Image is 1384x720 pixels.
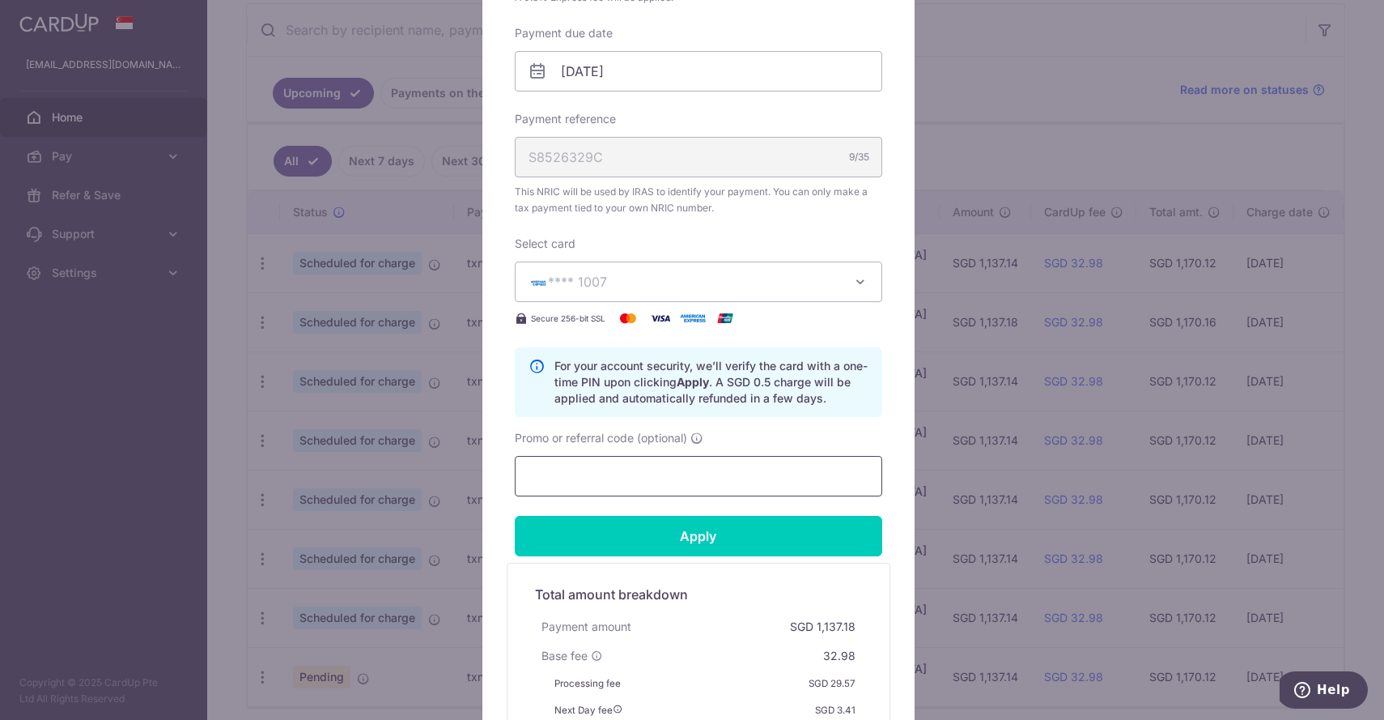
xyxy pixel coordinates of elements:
[515,184,882,216] span: This NRIC will be used by IRAS to identify your payment. You can only make a tax payment tied to ...
[817,641,862,671] div: 32.98
[554,705,622,716] span: Next Day fee
[644,309,677,328] img: Visa
[515,51,882,92] input: DD / MM / YYYY
[531,312,605,325] span: Secure 256-bit SSL
[677,375,709,389] b: Apply
[515,111,616,127] label: Payment reference
[709,309,741,328] img: UnionPay
[535,585,862,604] h5: Total amount breakdown
[515,430,687,446] span: Promo or referral code (optional)
[802,671,862,697] div: SGD 29.57
[529,277,548,288] img: AMEX
[548,671,627,697] div: Processing fee
[515,236,575,252] label: Select card
[677,309,709,328] img: American Express
[849,149,869,165] div: 9/35
[515,25,613,41] label: Payment due date
[783,612,862,641] div: SGD 1,137.18
[1280,671,1368,712] iframe: Opens a widget where you can find more information
[554,358,868,407] p: For your account security, we’ll verify the card with a one-time PIN upon clicking . A SGD 0.5 ch...
[541,648,588,664] span: Base fee
[515,516,882,556] input: Apply
[535,612,638,641] div: Payment amount
[612,309,644,328] img: Mastercard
